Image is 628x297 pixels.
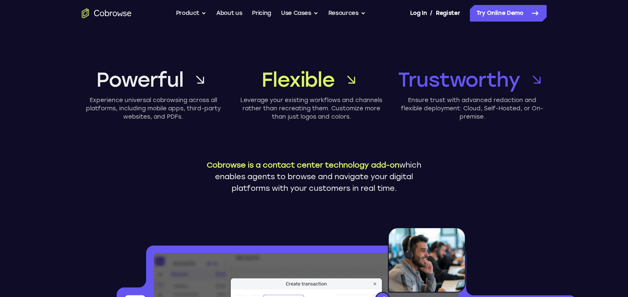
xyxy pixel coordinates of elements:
[216,5,242,22] a: About us
[436,5,460,22] a: Register
[261,66,334,93] span: Flexible
[200,159,428,194] p: which enables agents to browse and navigate your digital platforms with your customers in real time.
[430,8,433,18] span: /
[398,96,547,121] p: Ensure trust with advanced redaction and flexible deployment: Cloud, Self-Hosted, or On-premise.
[82,96,225,121] p: Experience universal cobrowsing across all platforms, including mobile apps, third-party websites...
[281,5,318,22] button: Use Cases
[240,96,383,121] p: Leverage your existing workflows and channels rather than recreating them. Customize more than ju...
[96,66,183,93] span: Powerful
[398,66,547,93] a: Trustworthy
[398,66,520,93] span: Trustworthy
[328,5,366,22] button: Resources
[82,66,225,93] a: Powerful
[207,161,399,170] span: Cobrowse is a contact center technology add-on
[176,5,207,22] button: Product
[82,8,132,18] a: Go to the home page
[240,66,383,93] a: Flexible
[252,5,271,22] a: Pricing
[470,5,547,22] a: Try Online Demo
[410,5,427,22] a: Log In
